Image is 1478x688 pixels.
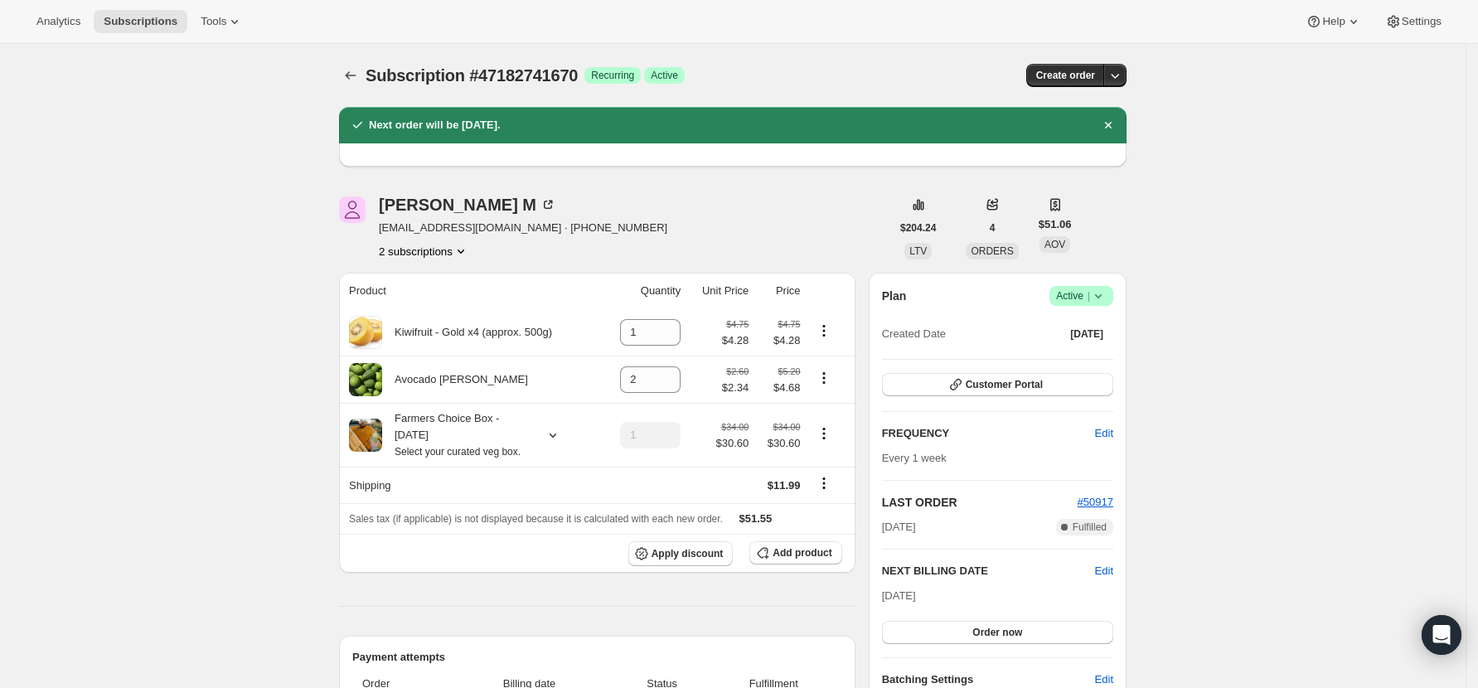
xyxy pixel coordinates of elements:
span: [DATE] [882,519,916,535]
span: [DATE] [1070,327,1103,341]
h2: Next order will be [DATE]. [369,117,501,133]
span: Created Date [882,326,946,342]
button: Edit [1085,420,1123,447]
button: Analytics [27,10,90,33]
small: $2.60 [726,366,749,376]
button: Shipping actions [811,474,837,492]
h2: Payment attempts [352,649,842,666]
button: $204.24 [890,216,946,240]
h2: LAST ORDER [882,494,1078,511]
span: Recurring [591,69,634,82]
span: Every 1 week [882,452,947,464]
span: $51.55 [739,512,773,525]
span: 4 [990,221,996,235]
button: Customer Portal [882,373,1113,396]
button: Product actions [811,424,837,443]
button: Settings [1375,10,1451,33]
button: Add product [749,541,841,564]
div: Open Intercom Messenger [1422,615,1461,655]
button: Subscriptions [339,64,362,87]
span: Create order [1036,69,1095,82]
span: LTV [909,245,927,257]
button: 4 [980,216,1006,240]
span: Add product [773,546,831,560]
h2: FREQUENCY [882,425,1095,442]
h6: Batching Settings [882,671,1095,688]
span: [DATE] [882,589,916,602]
span: Customer Portal [966,378,1043,391]
span: [EMAIL_ADDRESS][DOMAIN_NAME] · [PHONE_NUMBER] [379,220,667,236]
span: $204.24 [900,221,936,235]
span: $4.28 [758,332,800,349]
span: Subscription #47182741670 [366,66,578,85]
small: $34.00 [721,422,749,432]
button: [DATE] [1060,322,1113,346]
div: [PERSON_NAME] M [379,196,556,213]
div: Kiwifruit - Gold x4 (approx. 500g) [382,324,552,341]
button: Dismiss notification [1097,114,1120,137]
span: | [1088,289,1090,303]
span: Analytics [36,15,80,28]
div: Avocado [PERSON_NAME] [382,371,528,388]
button: Order now [882,621,1113,644]
span: Fulfilled [1073,521,1107,534]
span: Sales tax (if applicable) is not displayed because it is calculated with each new order. [349,513,723,525]
img: product img [349,363,382,396]
button: Product actions [811,369,837,387]
button: Tools [191,10,253,33]
th: Price [754,273,805,309]
h2: NEXT BILLING DATE [882,563,1095,579]
span: $51.06 [1039,216,1072,233]
span: Kate M [339,196,366,223]
small: $5.20 [778,366,800,376]
span: $30.60 [716,435,749,452]
button: Create order [1026,64,1105,87]
button: Product actions [379,243,469,259]
small: $34.00 [773,422,800,432]
span: Edit [1095,671,1113,688]
button: Subscriptions [94,10,187,33]
span: $2.34 [722,380,749,396]
span: Active [651,69,678,82]
button: Edit [1095,563,1113,579]
button: #50917 [1078,494,1113,511]
span: Apply discount [652,547,724,560]
small: $4.75 [726,319,749,329]
span: ORDERS [971,245,1013,257]
span: AOV [1044,239,1065,250]
a: #50917 [1078,496,1113,508]
button: Apply discount [628,541,734,566]
span: $4.68 [758,380,800,396]
h2: Plan [882,288,907,304]
span: Order now [972,626,1022,639]
span: Tools [201,15,226,28]
span: Settings [1402,15,1442,28]
button: Product actions [811,322,837,340]
th: Quantity [601,273,686,309]
th: Shipping [339,467,601,503]
small: $4.75 [778,319,800,329]
span: $4.28 [722,332,749,349]
small: Select your curated veg box. [395,446,521,458]
span: Help [1322,15,1345,28]
span: $30.60 [758,435,800,452]
div: Farmers Choice Box - [DATE] [382,410,531,460]
img: product img [349,316,382,349]
th: Unit Price [686,273,754,309]
span: $11.99 [768,479,801,492]
img: product img [349,419,382,452]
th: Product [339,273,601,309]
button: Help [1296,10,1371,33]
span: Active [1056,288,1107,304]
span: Edit [1095,425,1113,442]
span: Subscriptions [104,15,177,28]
